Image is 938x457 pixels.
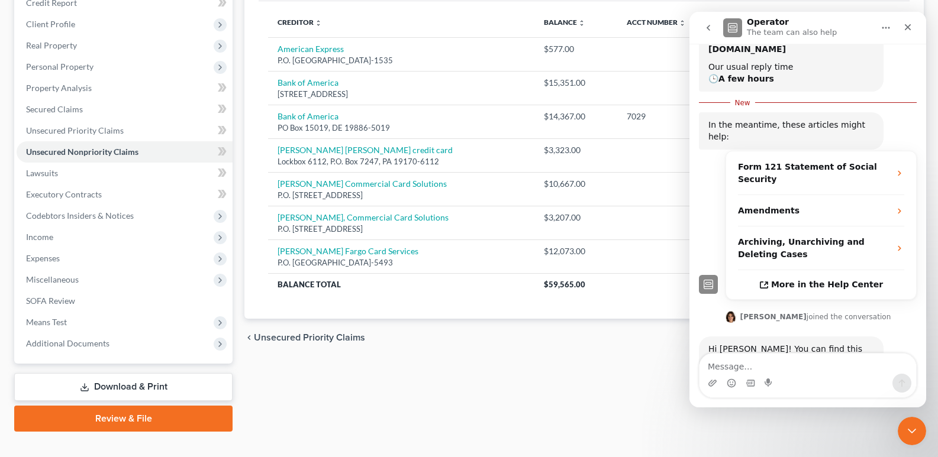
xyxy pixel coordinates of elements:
[82,268,194,278] span: More in the Help Center
[17,184,233,205] a: Executory Contracts
[26,147,138,157] span: Unsecured Nonpriority Claims
[26,317,67,327] span: Means Test
[627,111,715,122] div: 7029
[544,280,585,289] span: $59,565.00
[278,111,339,121] a: Bank of America
[9,101,227,139] div: Operator says…
[9,297,227,325] div: Emma says…
[26,210,134,221] span: Codebtors Insiders & Notices
[278,55,525,66] div: P.O. [GEOGRAPHIC_DATA]-1535
[37,215,227,258] div: Archiving, Unarchiving and Deleting Cases
[9,101,194,138] div: In the meantime, these articles might help:
[26,168,58,178] span: Lawsuits
[26,338,109,348] span: Additional Documents
[254,333,365,342] span: Unsecured Priority Claims
[19,108,185,131] div: In the meantime, these articles might help:
[75,367,85,376] button: Start recording
[278,18,322,27] a: Creditor unfold_more
[26,189,102,199] span: Executory Contracts
[278,190,525,201] div: P.O. [STREET_ADDRESS]
[37,140,227,183] div: Form 121 Statement of Social Security
[19,21,113,43] b: [EMAIL_ADDRESS][DOMAIN_NAME]
[17,163,233,184] a: Lawsuits
[17,77,233,99] a: Property Analysis
[37,367,47,376] button: Emoji picker
[278,44,344,54] a: American Express
[278,89,525,100] div: [STREET_ADDRESS]
[244,333,254,342] i: chevron_left
[278,122,525,134] div: PO Box 15019, DE 19886-5019
[26,296,75,306] span: SOFA Review
[724,11,813,38] th: Amended
[26,232,53,242] span: Income
[26,125,124,135] span: Unsecured Priority Claims
[544,43,608,55] div: $577.00
[278,145,453,155] a: [PERSON_NAME] [PERSON_NAME] credit card
[18,367,28,376] button: Upload attachment
[26,19,75,29] span: Client Profile
[9,139,227,297] div: Operator says…
[689,12,926,407] iframe: Intercom live chat
[26,61,94,72] span: Personal Property
[679,20,686,27] i: unfold_more
[898,417,926,445] iframe: Intercom live chat
[49,150,188,172] strong: Form 121 Statement of Social Security
[17,99,233,120] a: Secured Claims
[203,362,222,381] button: Send a message…
[37,258,227,287] a: More in the Help Center
[26,253,60,263] span: Expenses
[9,263,28,282] img: Profile image for Operator
[9,325,227,400] div: Emma says…
[14,373,233,401] a: Download & Print
[544,77,608,89] div: $15,351.00
[278,156,525,167] div: Lockbox 6112, P.O. Box 7247, PA 19170-6112
[544,144,608,156] div: $3,323.00
[17,290,233,312] a: SOFA Review
[17,120,233,141] a: Unsecured Priority Claims
[315,20,322,27] i: unfold_more
[544,18,585,27] a: Balance unfold_more
[51,300,202,310] div: joined the conversation
[278,77,339,87] a: Bank of America
[19,50,185,73] div: Our usual reply time 🕒
[26,274,79,284] span: Miscellaneous
[26,104,83,114] span: Secured Claims
[49,225,175,247] strong: Archiving, Unarchiving and Deleting Cases
[544,245,608,257] div: $12,073.00
[9,325,194,374] div: Hi [PERSON_NAME]! You can find this form in Additional Documents > Forms LibraryAdd reaction
[278,246,418,256] a: [PERSON_NAME] Fargo Card Services
[578,20,585,27] i: unfold_more
[627,18,686,27] a: Acct Number unfold_more
[278,179,447,189] a: [PERSON_NAME] Commercial Card Solutions
[244,333,365,342] button: chevron_left Unsecured Priority Claims
[26,83,92,93] span: Property Analysis
[268,274,534,295] th: Balance Total
[278,257,525,268] div: P.O. [GEOGRAPHIC_DATA]-5493
[51,301,117,309] b: [PERSON_NAME]
[544,212,608,223] div: $3,207.00
[278,223,525,235] div: P.O. [STREET_ADDRESS]
[49,194,110,203] strong: Amendments
[544,178,608,190] div: $10,667.00
[278,212,449,222] a: [PERSON_NAME], Commercial Card Solutions
[10,342,227,362] textarea: Message…
[37,183,227,215] div: Amendments
[29,62,85,72] b: A few hours
[544,111,608,122] div: $14,367.00
[19,332,185,367] div: Hi [PERSON_NAME]! You can find this form in Additional Documents > Forms Library
[17,141,233,163] a: Unsecured Nonpriority Claims
[56,367,66,376] button: Gif picker
[14,406,233,432] a: Review & File
[36,299,47,311] img: Profile image for Emma
[26,40,77,50] span: Real Property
